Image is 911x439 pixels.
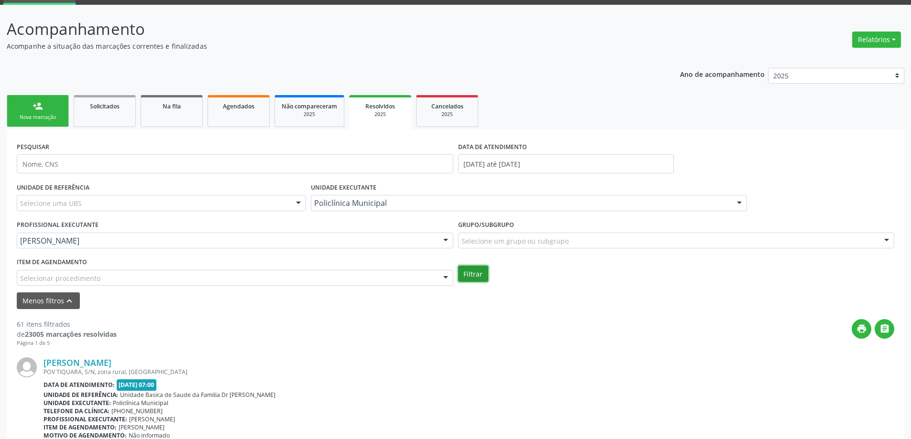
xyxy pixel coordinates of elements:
[129,415,175,423] span: [PERSON_NAME]
[311,180,376,195] label: UNIDADE EXECUTANTE
[119,423,165,431] span: [PERSON_NAME]
[282,111,337,118] div: 2025
[17,255,87,270] label: Item de agendamento
[17,357,37,377] img: img
[17,139,49,154] label: PESQUISAR
[44,381,115,389] b: Data de atendimento:
[20,273,100,283] span: Selecionar procedimento
[111,407,163,415] span: [PHONE_NUMBER]
[458,266,488,282] button: Filtrar
[875,319,894,339] button: 
[223,102,254,110] span: Agendados
[458,218,514,233] label: Grupo/Subgrupo
[44,407,110,415] b: Telefone da clínica:
[17,319,117,329] div: 61 itens filtrados
[17,339,117,347] div: Página 1 de 5
[17,180,89,195] label: UNIDADE DE REFERÊNCIA
[17,329,117,339] div: de
[33,101,43,111] div: person_add
[44,415,127,423] b: Profissional executante:
[431,102,463,110] span: Cancelados
[458,154,674,173] input: Selecione um intervalo
[14,114,62,121] div: Nova marcação
[44,357,111,368] a: [PERSON_NAME]
[461,236,569,246] span: Selecione um grupo ou subgrupo
[64,296,75,306] i: keyboard_arrow_up
[856,323,867,334] i: print
[7,41,635,51] p: Acompanhe a situação das marcações correntes e finalizadas
[282,102,337,110] span: Não compareceram
[680,68,765,80] p: Ano de acompanhamento
[44,423,117,431] b: Item de agendamento:
[314,198,728,208] span: Policlínica Municipal
[458,139,527,154] label: DATA DE ATENDIMENTO
[17,292,80,309] button: Menos filtroskeyboard_arrow_up
[44,368,894,376] div: POV TIQUARA, S/N, zona rural, [GEOGRAPHIC_DATA]
[44,399,111,407] b: Unidade executante:
[163,102,181,110] span: Na fila
[17,154,453,173] input: Nome, CNS
[852,319,871,339] button: print
[17,218,99,233] label: PROFISSIONAL EXECUTANTE
[20,198,82,208] span: Selecione uma UBS
[117,379,157,390] span: [DATE] 07:00
[356,111,405,118] div: 2025
[44,391,118,399] b: Unidade de referência:
[7,17,635,41] p: Acompanhamento
[365,102,395,110] span: Resolvidos
[113,399,168,407] span: Policlínica Municipal
[20,236,434,246] span: [PERSON_NAME]
[90,102,120,110] span: Solicitados
[25,330,117,339] strong: 23005 marcações resolvidas
[852,32,901,48] button: Relatórios
[120,391,275,399] span: Unidade Basica de Saude da Familia Dr [PERSON_NAME]
[879,323,890,334] i: 
[423,111,471,118] div: 2025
